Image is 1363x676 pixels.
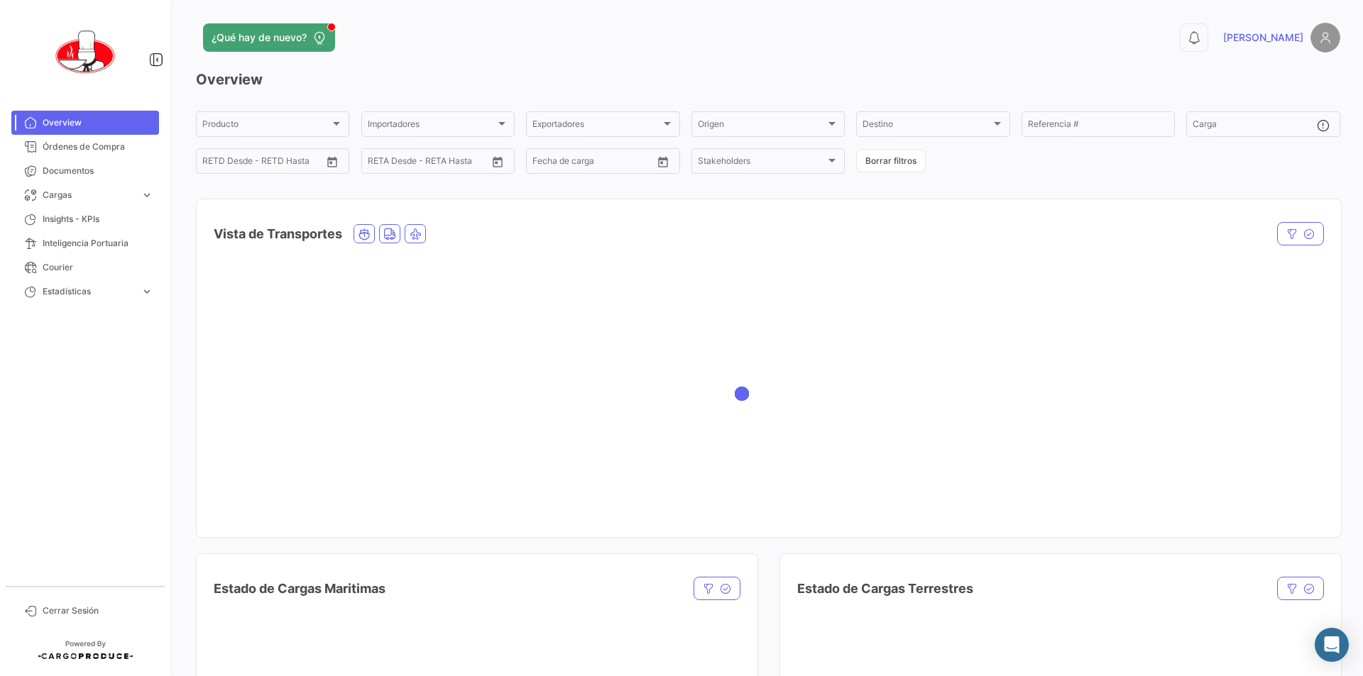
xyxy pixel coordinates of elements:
button: Air [405,225,425,243]
button: Open calendar [322,151,343,172]
button: Borrar filtros [856,149,926,172]
span: Overview [43,116,153,129]
div: Abrir Intercom Messenger [1315,628,1349,662]
h4: Estado de Cargas Terrestres [797,579,973,599]
button: Land [380,225,400,243]
span: Origen [698,121,826,131]
span: Insights - KPIs [43,213,153,226]
h4: Estado de Cargas Maritimas [214,579,385,599]
span: Cerrar Sesión [43,604,153,617]
span: ¿Qué hay de nuevo? [212,31,307,45]
span: Inteligencia Portuaria [43,237,153,250]
input: Hasta [238,158,295,168]
button: Open calendar [487,151,508,172]
span: Producto [202,121,330,131]
h4: Vista de Transportes [214,224,342,244]
button: ¿Qué hay de nuevo? [203,23,335,52]
span: Estadísticas [43,285,135,298]
input: Desde [202,158,228,168]
img: 0621d632-ab00-45ba-b411-ac9e9fb3f036.png [50,17,121,88]
span: Importadores [368,121,496,131]
input: Desde [368,158,393,168]
button: Open calendar [652,151,674,172]
span: expand_more [141,285,153,298]
input: Hasta [568,158,625,168]
span: Courier [43,261,153,274]
span: Exportadores [532,121,660,131]
a: Courier [11,255,159,279]
a: Documentos [11,159,159,183]
a: Órdenes de Compra [11,135,159,159]
span: Destino [863,121,990,131]
span: Stakeholders [698,158,826,168]
a: Overview [11,111,159,135]
a: Inteligencia Portuaria [11,231,159,255]
h3: Overview [196,70,1340,89]
span: Cargas [43,189,135,201]
button: Ocean [354,225,374,243]
span: expand_more [141,189,153,201]
input: Desde [532,158,558,168]
span: Documentos [43,165,153,177]
span: [PERSON_NAME] [1223,31,1303,45]
span: Órdenes de Compra [43,140,153,153]
img: placeholder-user.png [1310,23,1340,52]
input: Hasta [403,158,460,168]
a: Insights - KPIs [11,207,159,231]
